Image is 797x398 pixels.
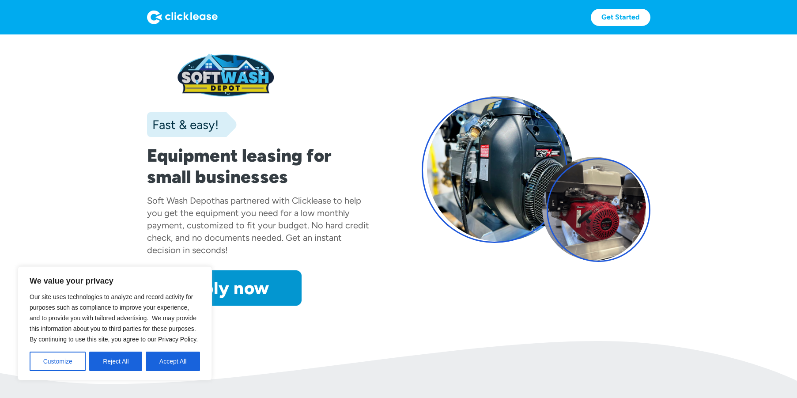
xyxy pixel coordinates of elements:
[30,352,86,371] button: Customize
[30,276,200,286] p: We value your privacy
[89,352,142,371] button: Reject All
[30,293,198,343] span: Our site uses technologies to analyze and record activity for purposes such as compliance to impr...
[147,270,302,306] a: Apply now
[147,10,218,24] img: Logo
[18,266,212,380] div: We value your privacy
[147,195,369,255] div: has partnered with Clicklease to help you get the equipment you need for a low monthly payment, c...
[146,352,200,371] button: Accept All
[147,145,376,187] h1: Equipment leasing for small businesses
[147,195,215,206] div: Soft Wash Depot
[147,116,219,133] div: Fast & easy!
[591,9,650,26] a: Get Started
